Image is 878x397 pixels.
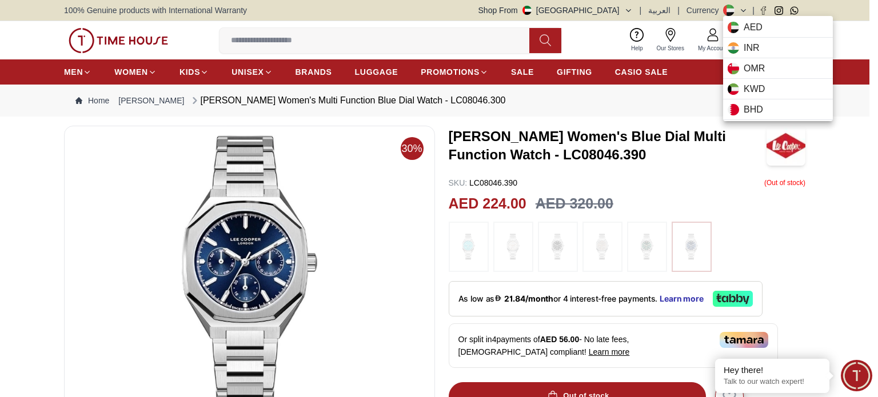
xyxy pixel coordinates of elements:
span: AED [744,21,763,34]
div: Hey there! [724,364,821,376]
div: Chat Widget [841,360,872,391]
span: BHD [744,103,763,117]
span: OMR [744,62,765,75]
p: Talk to our watch expert! [724,377,821,387]
span: INR [744,41,760,55]
span: KWD [744,82,765,96]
